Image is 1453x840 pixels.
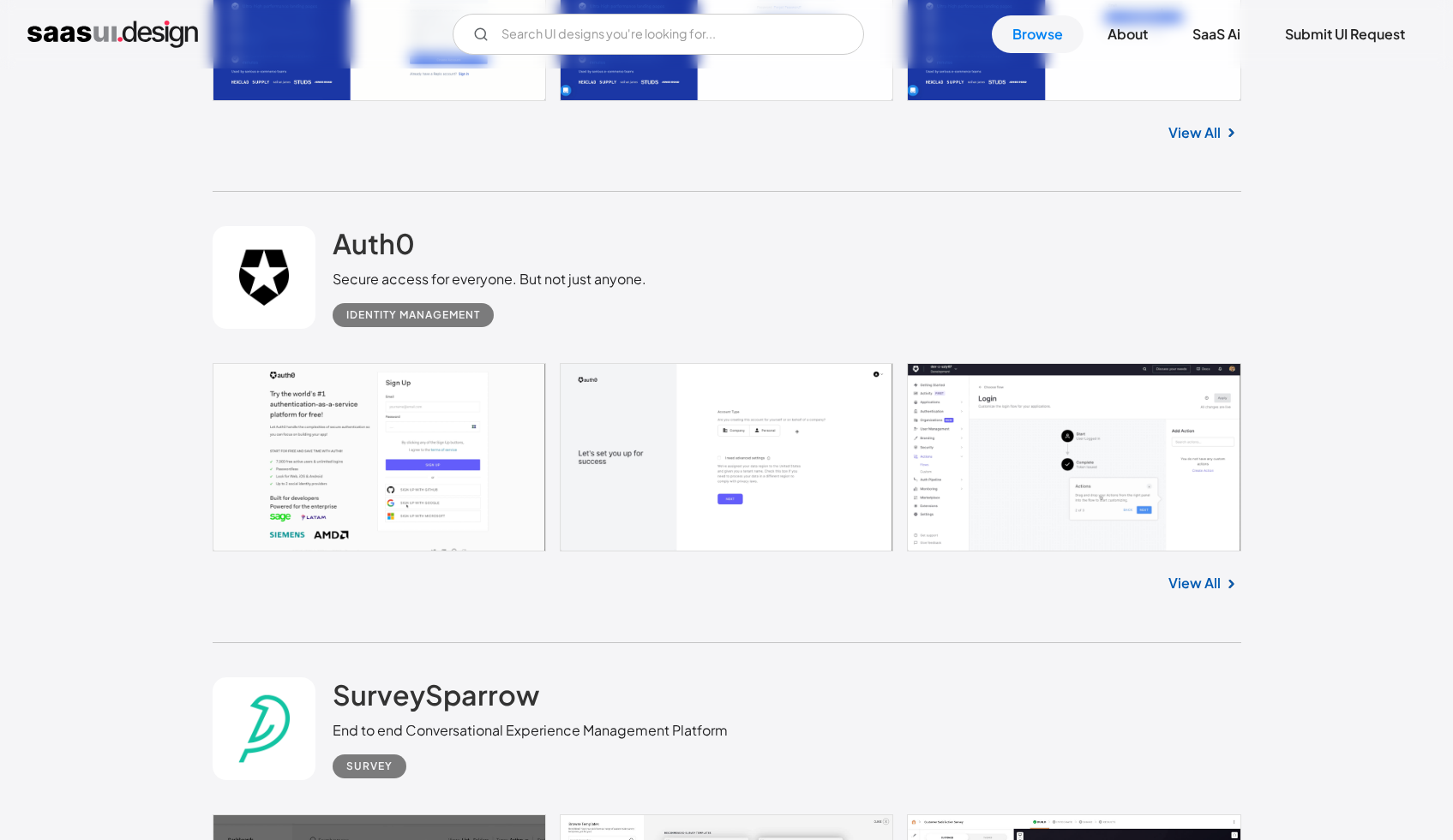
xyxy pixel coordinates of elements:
[992,15,1084,53] a: Browse
[1264,15,1426,53] a: Submit UI Request
[346,305,480,325] div: Identity Management
[1168,573,1221,593] a: View All
[333,226,415,269] a: Auth0
[333,677,539,712] h2: SurveySparrow
[1168,122,1221,143] a: View All
[453,14,864,55] form: Email Form
[346,756,393,777] div: Survey
[333,269,646,289] div: Secure access for everyone. But not just anyone.
[27,21,198,48] a: home
[333,226,415,260] h2: Auth0
[1172,15,1261,53] a: SaaS Ai
[333,677,539,720] a: SurveySparrow
[1087,15,1168,53] a: About
[333,720,728,741] div: End to end Conversational Experience Management Platform
[453,14,864,55] input: Search UI designs you're looking for...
